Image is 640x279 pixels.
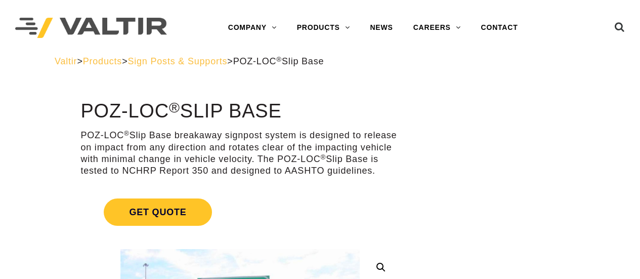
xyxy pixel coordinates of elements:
[83,56,122,66] a: Products
[218,18,287,38] a: COMPANY
[321,153,326,161] sup: ®
[55,56,77,66] a: Valtir
[80,186,399,238] a: Get Quote
[55,56,585,67] div: > > >
[276,56,282,63] sup: ®
[403,18,471,38] a: CAREERS
[104,198,211,226] span: Get Quote
[471,18,528,38] a: CONTACT
[287,18,360,38] a: PRODUCTS
[124,130,130,137] sup: ®
[80,101,399,122] h1: POZ-LOC Slip Base
[127,56,227,66] a: Sign Posts & Supports
[169,99,180,115] sup: ®
[80,130,399,177] p: POZ-LOC Slip Base breakaway signpost system is designed to release on impact from any direction a...
[233,56,324,66] span: POZ-LOC Slip Base
[360,18,403,38] a: NEWS
[15,18,167,38] img: Valtir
